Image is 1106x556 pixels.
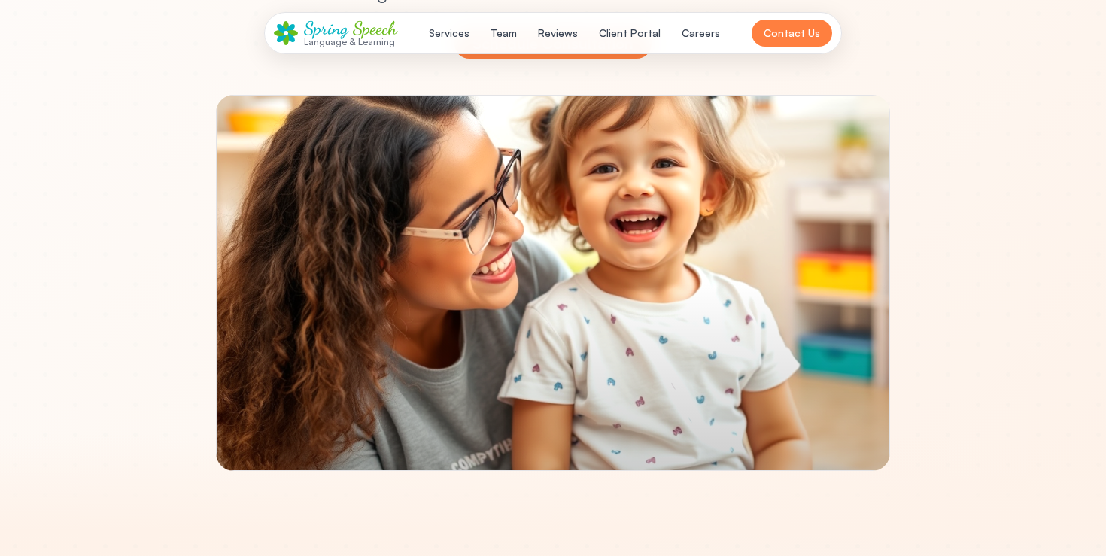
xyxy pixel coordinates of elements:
[304,37,397,47] div: Language & Learning
[420,20,479,47] button: Services
[353,17,397,39] span: Speech
[590,20,670,47] button: Client Portal
[673,20,729,47] button: Careers
[529,20,587,47] button: Reviews
[304,17,348,39] span: Spring
[752,20,832,47] button: Contact Us
[482,20,526,47] button: Team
